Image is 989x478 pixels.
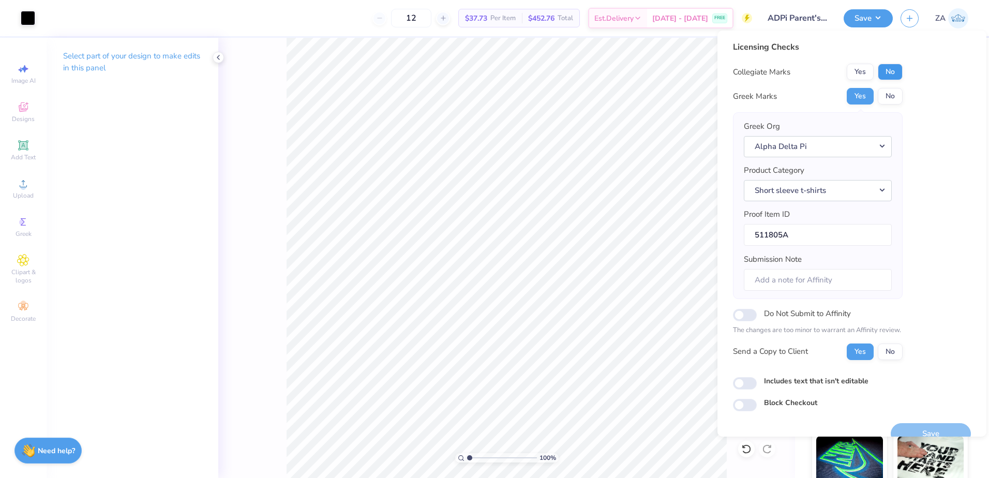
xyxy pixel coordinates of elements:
span: Greek [16,230,32,238]
button: Yes [847,88,874,104]
label: Block Checkout [764,397,817,408]
span: [DATE] - [DATE] [652,13,708,24]
label: Includes text that isn't editable [764,376,868,386]
button: Save [844,9,893,27]
img: Zuriel Alaba [948,8,968,28]
button: No [878,64,903,80]
p: The changes are too minor to warrant an Affinity review. [733,325,903,336]
span: ZA [935,12,946,24]
span: $37.73 [465,13,487,24]
span: Image AI [11,77,36,85]
button: Yes [847,64,874,80]
span: FREE [714,14,725,22]
span: $452.76 [528,13,555,24]
input: Add a note for Affinity [744,269,892,291]
span: Designs [12,115,35,123]
label: Do Not Submit to Affinity [764,307,851,320]
strong: Need help? [38,446,75,456]
div: Collegiate Marks [733,66,790,78]
span: Per Item [490,13,516,24]
span: 100 % [540,453,556,462]
span: Upload [13,191,34,200]
input: Untitled Design [760,8,836,28]
span: Clipart & logos [5,268,41,285]
label: Proof Item ID [744,208,790,220]
a: ZA [935,8,968,28]
button: Short sleeve t-shirts [744,180,892,201]
span: Decorate [11,315,36,323]
div: Licensing Checks [733,41,903,53]
div: Greek Marks [733,91,777,102]
button: Alpha Delta Pi [744,136,892,157]
div: Send a Copy to Client [733,346,808,357]
button: Yes [847,343,874,360]
span: Total [558,13,573,24]
label: Product Category [744,165,804,176]
span: Add Text [11,153,36,161]
label: Submission Note [744,253,802,265]
input: – – [391,9,431,27]
button: No [878,88,903,104]
p: Select part of your design to make edits in this panel [63,50,202,74]
label: Greek Org [744,121,780,132]
button: No [878,343,903,360]
span: Est. Delivery [594,13,634,24]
